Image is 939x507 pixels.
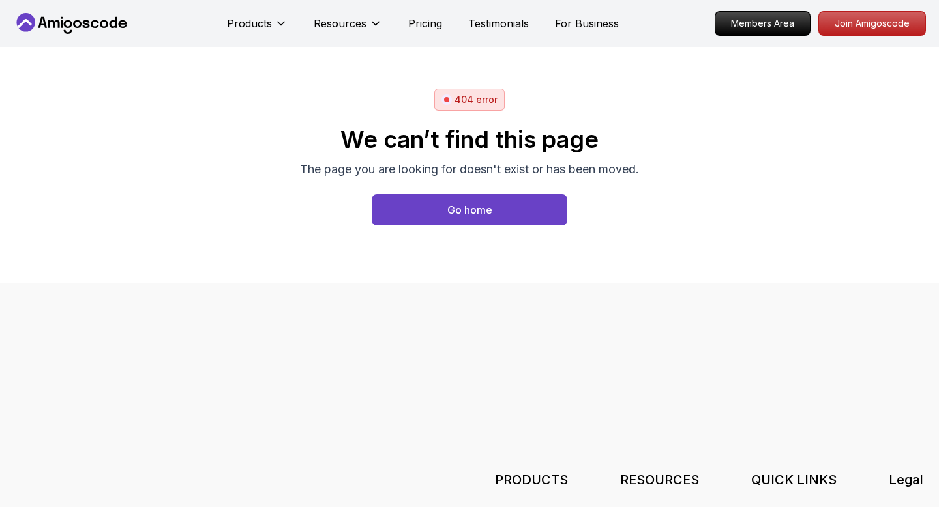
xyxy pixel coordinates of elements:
button: Go home [372,194,567,225]
h3: RESOURCES [620,471,699,489]
a: Join Amigoscode [818,11,926,36]
p: Join Amigoscode [819,12,925,35]
div: Go home [447,202,492,218]
a: Testimonials [468,16,529,31]
a: Members Area [715,11,811,36]
button: Products [227,16,288,42]
p: Resources [314,16,366,31]
h3: QUICK LINKS [751,471,837,489]
a: For Business [555,16,619,31]
h3: Legal [889,471,926,489]
p: The page you are looking for doesn't exist or has been moved. [300,160,639,179]
p: 404 error [455,93,498,106]
a: Pricing [408,16,442,31]
button: Resources [314,16,382,42]
h3: PRODUCTS [495,471,568,489]
p: Members Area [715,12,810,35]
a: Home page [372,194,567,225]
p: Products [227,16,272,31]
h2: We can’t find this page [300,126,639,152]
